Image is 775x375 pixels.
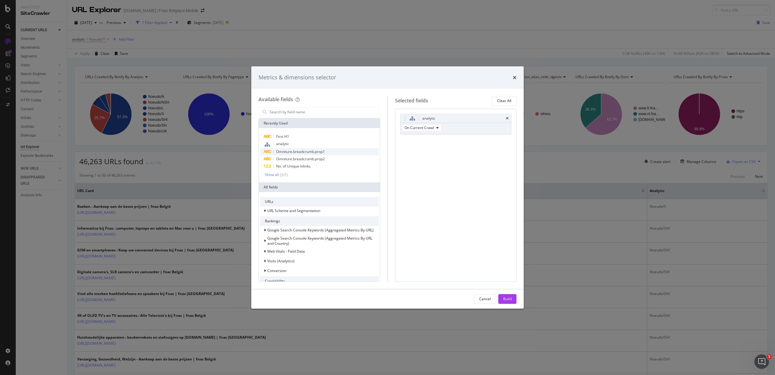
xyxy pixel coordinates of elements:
span: Web Vitals - Field Data [267,249,305,254]
div: Build [503,296,512,301]
span: URL Scheme and Segmentation [267,208,320,213]
span: Omniture.breadcrumb.prop2 [276,156,325,161]
div: Crawlability [260,276,379,286]
div: times [513,74,516,81]
div: ( 5 / 7 ) [279,172,288,178]
span: No. of Unique Inlinks [276,164,311,169]
span: 1 [767,354,772,359]
span: Conversion [267,268,286,273]
button: Clear All [492,96,516,106]
div: Show all [265,173,279,177]
button: Cancel [474,294,496,304]
div: Recently Used [259,118,380,128]
div: Clear All [497,98,511,103]
span: Visits (Analytics) [267,258,295,264]
span: Google Search Console Keywords (Aggregated Metrics By URL and Country) [267,236,372,246]
div: All fields [259,182,380,192]
span: analytic [276,141,289,146]
span: On Current Crawl [404,125,434,130]
div: modal [251,66,524,309]
input: Search by field name [269,108,379,117]
button: Build [498,294,516,304]
div: URLs [260,197,379,207]
span: First H1 [276,134,289,139]
div: analytictimesOn Current Crawl [400,114,512,134]
div: times [506,117,509,120]
div: analytic [422,115,435,121]
span: Omniture.breadcrumb.prop1 [276,149,325,154]
div: Available fields [259,96,293,103]
button: On Current Crawl [402,124,441,131]
div: Selected fields [395,97,428,104]
iframe: Intercom live chat [754,354,769,369]
span: Google Search Console Keywords (Aggregated Metrics By URL) [267,227,374,233]
div: Rankings [260,216,379,226]
div: Metrics & dimensions selector [259,74,336,81]
div: Cancel [479,296,491,301]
